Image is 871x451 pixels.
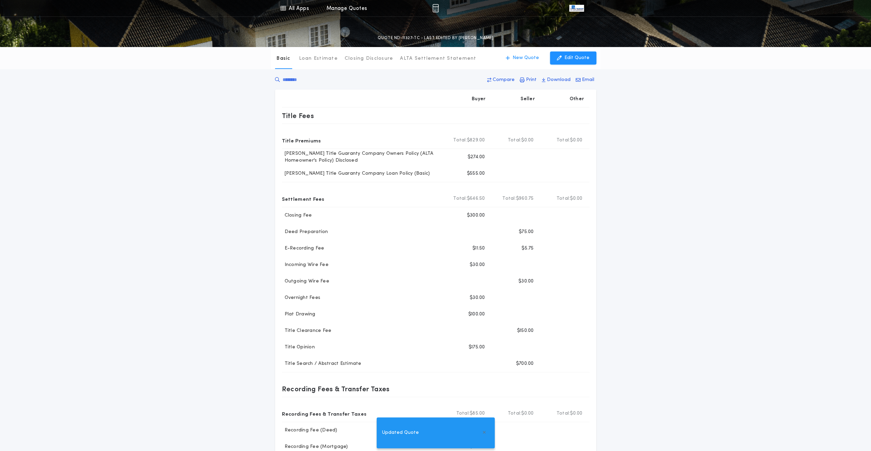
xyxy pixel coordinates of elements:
[472,245,485,252] p: $11.50
[518,278,534,285] p: $30.00
[282,360,362,367] p: Title Search / Abstract Estimate
[282,262,329,268] p: Incoming Wire Fee
[282,229,328,235] p: Deed Preparation
[582,77,594,83] p: Email
[557,137,570,144] b: Total:
[282,311,316,318] p: Plat Drawing
[472,96,485,103] p: Buyer
[276,55,290,62] p: Basic
[521,137,534,144] span: $0.00
[470,294,485,301] p: $30.00
[499,51,546,65] button: New Quote
[282,327,332,334] p: Title Clearance Fee
[502,195,516,202] b: Total:
[557,195,570,202] b: Total:
[470,410,485,417] span: $85.00
[467,212,485,219] p: $300.00
[467,195,485,202] span: $646.50
[282,193,324,204] p: Settlement Fees
[519,229,534,235] p: $75.00
[570,195,582,202] span: $0.00
[282,408,367,419] p: Recording Fees & Transfer Taxes
[570,137,582,144] span: $0.00
[550,51,596,65] button: Edit Quote
[299,55,338,62] p: Loan Estimate
[485,74,517,86] button: Compare
[453,195,467,202] b: Total:
[282,110,314,121] p: Title Fees
[282,212,312,219] p: Closing Fee
[378,35,493,42] p: QUOTE ND-11327-TC - LAST EDITED BY [PERSON_NAME]
[517,327,534,334] p: $150.00
[432,4,439,12] img: img
[282,383,390,394] p: Recording Fees & Transfer Taxes
[570,410,582,417] span: $0.00
[518,74,539,86] button: Print
[516,360,534,367] p: $700.00
[508,137,522,144] b: Total:
[468,154,485,161] p: $274.00
[547,77,571,83] p: Download
[467,170,485,177] p: $555.00
[574,74,596,86] button: Email
[456,410,470,417] b: Total:
[282,344,315,351] p: Title Opinion
[282,170,430,177] p: [PERSON_NAME] Title Guaranty Company Loan Policy (Basic)
[526,77,537,83] p: Print
[569,96,584,103] p: Other
[493,77,515,83] p: Compare
[453,137,467,144] b: Total:
[282,294,321,301] p: Overnight Fees
[516,195,534,202] span: $960.75
[569,5,584,12] img: vs-icon
[282,135,321,146] p: Title Premiums
[470,262,485,268] p: $30.00
[508,410,522,417] b: Total:
[564,55,589,61] p: Edit Quote
[468,311,485,318] p: $100.00
[282,278,329,285] p: Outgoing Wire Fee
[282,150,442,164] p: [PERSON_NAME] Title Guaranty Company Owners Policy (ALTA Homeowner's Policy) Disclosed
[557,410,570,417] b: Total:
[400,55,476,62] p: ALTA Settlement Statement
[469,344,485,351] p: $175.00
[282,245,324,252] p: E-Recording Fee
[513,55,539,61] p: New Quote
[345,55,393,62] p: Closing Disclosure
[467,137,485,144] span: $829.00
[521,410,534,417] span: $0.00
[382,429,419,437] span: Updated Quote
[520,96,535,103] p: Seller
[522,245,534,252] p: $5.75
[540,74,573,86] button: Download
